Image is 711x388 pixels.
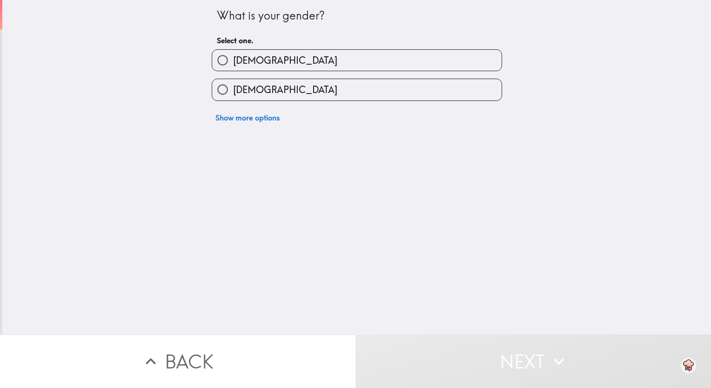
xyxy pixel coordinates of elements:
[212,79,502,100] button: [DEMOGRAPHIC_DATA]
[233,83,337,96] span: [DEMOGRAPHIC_DATA]
[217,35,497,46] h6: Select one.
[355,334,711,388] button: Next
[217,8,497,24] div: What is your gender?
[233,54,337,67] span: [DEMOGRAPHIC_DATA]
[212,108,283,127] button: Show more options
[212,50,502,71] button: [DEMOGRAPHIC_DATA]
